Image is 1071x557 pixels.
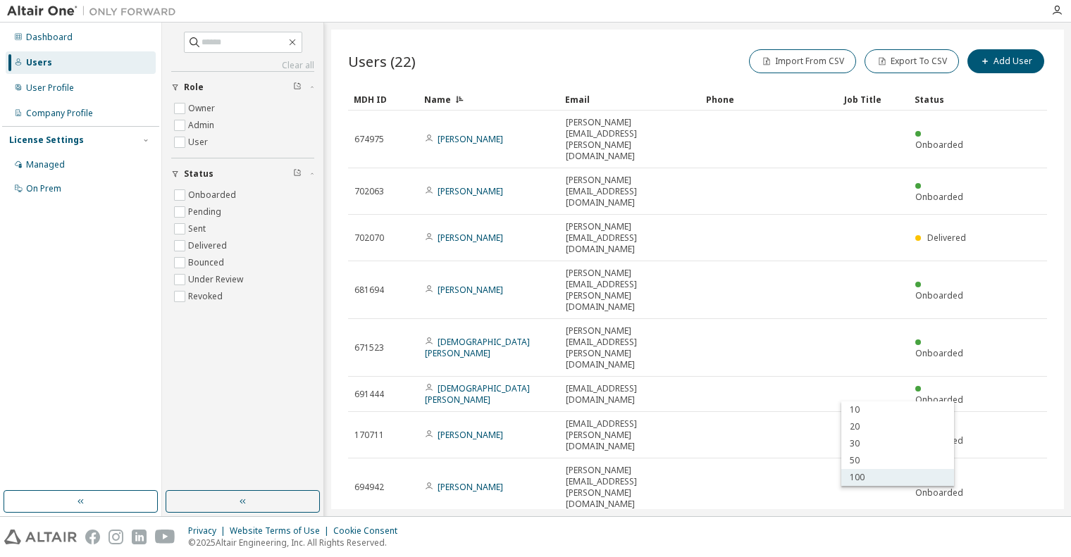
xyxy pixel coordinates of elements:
[188,237,230,254] label: Delivered
[354,284,384,296] span: 681694
[230,525,333,537] div: Website Terms of Use
[841,401,954,418] div: 10
[565,88,695,111] div: Email
[841,418,954,435] div: 20
[706,88,833,111] div: Phone
[354,186,384,197] span: 702063
[354,389,384,400] span: 691444
[424,88,554,111] div: Name
[915,347,963,359] span: Onboarded
[354,342,384,353] span: 671523
[438,232,503,244] a: [PERSON_NAME]
[915,191,963,203] span: Onboarded
[26,82,74,94] div: User Profile
[9,134,84,146] div: License Settings
[841,452,954,469] div: 50
[566,418,694,452] span: [EMAIL_ADDRESS][PERSON_NAME][DOMAIN_NAME]
[354,430,384,441] span: 170711
[26,108,93,119] div: Company Profile
[188,288,225,305] label: Revoked
[7,4,183,18] img: Altair One
[915,487,963,499] span: Onboarded
[184,168,213,180] span: Status
[915,139,963,151] span: Onboarded
[927,232,966,244] span: Delivered
[293,168,302,180] span: Clear filter
[915,394,963,406] span: Onboarded
[188,254,227,271] label: Bounced
[915,88,974,111] div: Status
[438,284,503,296] a: [PERSON_NAME]
[188,134,211,151] label: User
[188,220,209,237] label: Sent
[26,57,52,68] div: Users
[844,88,903,111] div: Job Title
[333,525,406,537] div: Cookie Consent
[188,525,230,537] div: Privacy
[438,185,503,197] a: [PERSON_NAME]
[566,465,694,510] span: [PERSON_NAME][EMAIL_ADDRESS][PERSON_NAME][DOMAIN_NAME]
[865,49,959,73] button: Export To CSV
[438,133,503,145] a: [PERSON_NAME]
[4,530,77,544] img: altair_logo.svg
[171,72,314,103] button: Role
[354,88,413,111] div: MDH ID
[566,221,694,255] span: [PERSON_NAME][EMAIL_ADDRESS][DOMAIN_NAME]
[188,117,217,134] label: Admin
[188,537,406,549] p: © 2025 Altair Engineering, Inc. All Rights Reserved.
[841,435,954,452] div: 30
[438,429,503,441] a: [PERSON_NAME]
[425,382,530,406] a: [DEMOGRAPHIC_DATA][PERSON_NAME]
[425,336,530,359] a: [DEMOGRAPHIC_DATA][PERSON_NAME]
[132,530,147,544] img: linkedin.svg
[566,175,694,208] span: [PERSON_NAME][EMAIL_ADDRESS][DOMAIN_NAME]
[749,49,856,73] button: Import From CSV
[26,32,73,43] div: Dashboard
[188,271,246,288] label: Under Review
[188,204,224,220] label: Pending
[438,481,503,493] a: [PERSON_NAME]
[967,49,1044,73] button: Add User
[188,187,239,204] label: Onboarded
[566,383,694,406] span: [EMAIL_ADDRESS][DOMAIN_NAME]
[354,232,384,244] span: 702070
[184,82,204,93] span: Role
[841,469,954,486] div: 100
[26,159,65,170] div: Managed
[85,530,100,544] img: facebook.svg
[915,289,963,301] span: Onboarded
[171,60,314,71] a: Clear all
[109,530,123,544] img: instagram.svg
[26,183,61,194] div: On Prem
[354,482,384,493] span: 694942
[566,325,694,370] span: [PERSON_NAME][EMAIL_ADDRESS][PERSON_NAME][DOMAIN_NAME]
[354,134,384,145] span: 674975
[293,82,302,93] span: Clear filter
[348,51,416,71] span: Users (22)
[155,530,175,544] img: youtube.svg
[566,117,694,162] span: [PERSON_NAME][EMAIL_ADDRESS][PERSON_NAME][DOMAIN_NAME]
[566,268,694,313] span: [PERSON_NAME][EMAIL_ADDRESS][PERSON_NAME][DOMAIN_NAME]
[171,158,314,189] button: Status
[188,100,218,117] label: Owner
